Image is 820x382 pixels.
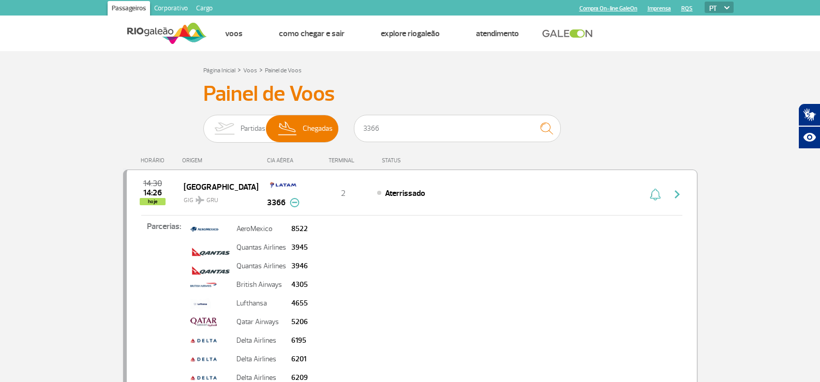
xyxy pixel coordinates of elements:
img: qatar-airways.png [190,313,217,331]
img: destiny_airplane.svg [196,196,204,204]
span: Aterrissado [385,188,425,198]
p: Quantas Airlines [236,244,286,251]
span: Chegadas [303,115,333,142]
a: Cargo [192,1,217,18]
a: Passageiros [108,1,150,18]
p: Delta Airlines [236,356,286,363]
a: RQS [681,5,693,12]
img: british.png [190,276,217,294]
img: menos-info-painel-voo.svg [290,198,300,207]
a: > [259,64,263,75]
p: 5206 [291,318,308,326]
button: Abrir recursos assistivos. [798,126,820,149]
p: 6209 [291,374,308,381]
p: Quantas Airlines [236,263,286,270]
img: sino-painel-voo.svg [650,188,661,201]
a: Voos [243,67,257,74]
span: GRU [206,196,218,205]
span: 2025-10-01 14:26:00 [143,189,162,196]
p: 3946 [291,263,308,270]
img: delta.png [190,332,217,349]
a: Corporativo [150,1,192,18]
img: lufthansa_menor.png [190,295,212,312]
p: Qatar Airways [236,318,286,326]
span: Partidas [241,115,265,142]
a: Imprensa [648,5,671,12]
span: 3366 [267,196,286,209]
p: 6195 [291,337,308,344]
a: Compra On-line GaleOn [579,5,637,12]
a: > [237,64,241,75]
span: 2025-10-01 14:30:00 [143,180,162,187]
input: Voo, cidade ou cia aérea [354,115,561,142]
a: Página Inicial [203,67,235,74]
p: 3945 [291,244,308,251]
p: Lufthansa [236,300,286,307]
img: slider-embarque [208,115,241,142]
span: [GEOGRAPHIC_DATA] [184,180,250,193]
p: Delta Airlines [236,374,286,381]
img: slider-desembarque [273,115,303,142]
p: 6201 [291,356,308,363]
img: delta.png [190,350,217,368]
div: TERMINAL [309,157,377,164]
a: Atendimento [476,28,519,39]
a: Explore RIOgaleão [381,28,440,39]
a: Painel de Voos [265,67,302,74]
p: Delta Airlines [236,337,286,344]
a: Voos [225,28,243,39]
div: HORÁRIO [126,157,183,164]
img: logo_qantas_colorida_%402x.png [190,257,231,275]
button: Abrir tradutor de língua de sinais. [798,103,820,126]
img: aeromexico.png [190,220,218,238]
div: ORIGEM [182,157,258,164]
span: GIG [184,190,250,205]
a: Como chegar e sair [279,28,345,39]
img: seta-direita-painel-voo.svg [671,188,683,201]
h3: Painel de Voos [203,81,617,107]
span: 2 [341,188,346,198]
span: hoje [140,198,166,205]
div: CIA AÉREA [258,157,309,164]
p: 4305 [291,281,308,288]
img: logo_qantas_colorida_%402x.png [190,239,231,256]
div: STATUS [377,157,461,164]
p: British Airways [236,281,286,288]
div: Plugin de acessibilidade da Hand Talk. [798,103,820,149]
p: AeroMexico [236,225,286,233]
p: 8522 [291,225,308,233]
p: 4655 [291,300,308,307]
